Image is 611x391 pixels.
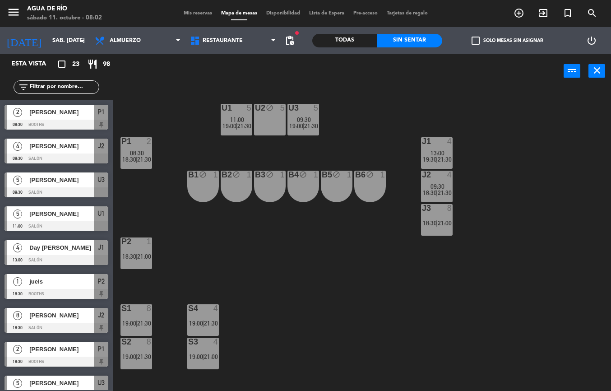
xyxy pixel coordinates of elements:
[13,379,22,388] span: 5
[188,304,189,312] div: S4
[438,189,452,196] span: 21:30
[189,320,203,327] span: 19:00
[299,171,307,178] i: block
[430,149,444,157] span: 13:00
[232,171,240,178] i: block
[436,219,438,227] span: |
[137,353,151,360] span: 21:30
[423,219,437,227] span: 18:30
[230,116,244,123] span: 11:00
[349,11,382,16] span: Pre-acceso
[422,171,422,179] div: J2
[29,311,94,320] span: [PERSON_NAME]
[7,5,20,22] button: menu
[147,304,152,312] div: 8
[377,34,442,47] div: Sin sentar
[333,171,340,178] i: block
[135,156,137,163] span: |
[204,320,218,327] span: 21:30
[13,311,22,320] span: 8
[97,276,105,287] span: P2
[72,59,79,70] span: 23
[5,59,65,70] div: Esta vista
[280,171,286,179] div: 1
[29,82,99,92] input: Filtrar por nombre...
[203,37,243,44] span: Restaurante
[87,59,98,70] i: restaurant
[97,344,105,354] span: P1
[217,11,262,16] span: Mapa de mesas
[121,338,122,346] div: S2
[586,35,597,46] i: power_settings_new
[98,310,104,321] span: J2
[13,108,22,117] span: 2
[438,219,452,227] span: 21:00
[314,171,319,179] div: 1
[305,11,349,16] span: Lista de Espera
[130,149,144,157] span: 08:30
[77,35,88,46] i: arrow_drop_down
[29,141,94,151] span: [PERSON_NAME]
[213,171,219,179] div: 1
[564,64,580,78] button: power_input
[13,277,22,286] span: 1
[266,171,273,178] i: block
[29,175,94,185] span: [PERSON_NAME]
[29,277,94,286] span: juels
[382,11,432,16] span: Tarjetas de regalo
[29,209,94,219] span: [PERSON_NAME]
[122,353,136,360] span: 19:00
[423,156,437,163] span: 19:30
[304,122,318,130] span: 21:30
[98,140,104,151] span: J2
[472,37,543,45] label: Solo mesas sin asignar
[121,237,122,246] div: P2
[121,137,122,145] div: P1
[592,65,602,76] i: close
[538,8,549,19] i: exit_to_app
[266,104,273,112] i: block
[135,353,137,360] span: |
[237,122,251,130] span: 21:30
[213,304,219,312] div: 4
[447,204,453,212] div: 8
[121,304,122,312] div: S1
[213,338,219,346] div: 4
[135,320,137,327] span: |
[122,253,136,260] span: 18:30
[13,142,22,151] span: 4
[188,338,189,346] div: S3
[29,243,94,252] span: Day [PERSON_NAME]
[29,107,94,117] span: [PERSON_NAME]
[297,116,311,123] span: 09:30
[436,156,438,163] span: |
[122,156,136,163] span: 18:30
[255,104,255,112] div: U2
[438,156,452,163] span: 21:30
[562,8,573,19] i: turned_in_not
[284,35,295,46] span: pending_actions
[472,37,480,45] span: check_box_outline_blank
[204,353,218,360] span: 21:00
[302,122,304,130] span: |
[430,183,444,190] span: 09:30
[588,64,605,78] button: close
[280,104,286,112] div: 5
[294,30,300,36] span: fiber_manual_record
[18,82,29,93] i: filter_list
[312,34,377,47] div: Todas
[255,171,255,179] div: B3
[189,353,203,360] span: 19:00
[7,5,20,19] i: menu
[289,122,303,130] span: 19:00
[103,59,110,70] span: 98
[13,209,22,219] span: 5
[97,377,105,388] span: U3
[56,59,67,70] i: crop_square
[380,171,386,179] div: 1
[27,5,102,14] div: Agua de río
[199,171,207,178] i: block
[247,171,252,179] div: 1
